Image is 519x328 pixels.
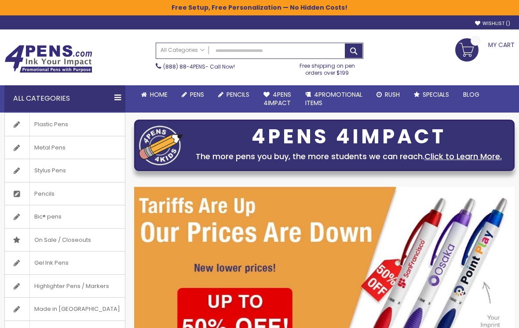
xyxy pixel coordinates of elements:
a: Wishlist [475,20,510,27]
a: Pencils [211,85,256,104]
span: Specials [423,90,449,99]
a: Bic® pens [5,205,125,228]
span: - Call Now! [163,63,235,70]
a: Home [134,85,175,104]
span: Pencils [29,182,59,205]
a: 4Pens4impact [256,85,298,113]
a: Pencils [5,182,125,205]
span: Blog [463,90,479,99]
div: 4PENS 4IMPACT [187,128,510,146]
a: Highlighter Pens / Markers [5,275,125,298]
a: Blog [456,85,486,104]
span: Pencils [227,90,249,99]
div: All Categories [4,85,125,112]
a: Stylus Pens [5,159,125,182]
span: Made in [GEOGRAPHIC_DATA] [29,298,124,321]
a: (888) 88-4PENS [163,63,205,70]
a: Click to Learn More. [424,151,502,162]
span: Metal Pens [29,136,70,159]
span: All Categories [161,47,205,54]
a: On Sale / Closeouts [5,229,125,251]
img: 4Pens Custom Pens and Promotional Products [4,45,92,73]
a: 4PROMOTIONALITEMS [298,85,369,113]
span: Highlighter Pens / Markers [29,275,113,298]
div: Free shipping on pen orders over $199 [291,59,363,77]
span: On Sale / Closeouts [29,229,95,251]
span: Rush [385,90,400,99]
span: Gel Ink Pens [29,251,73,274]
a: Gel Ink Pens [5,251,125,274]
a: All Categories [156,43,209,58]
span: Plastic Pens [29,113,73,136]
a: Made in [GEOGRAPHIC_DATA] [5,298,125,321]
a: Rush [369,85,407,104]
span: Bic® pens [29,205,66,228]
span: Home [150,90,168,99]
span: 4Pens 4impact [263,90,291,107]
a: Pens [175,85,211,104]
a: Metal Pens [5,136,125,159]
span: Stylus Pens [29,159,70,182]
a: Plastic Pens [5,113,125,136]
div: The more pens you buy, the more students we can reach. [187,150,510,163]
img: four_pen_logo.png [139,125,183,165]
span: Pens [190,90,204,99]
span: 4PROMOTIONAL ITEMS [305,90,362,107]
a: Specials [407,85,456,104]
